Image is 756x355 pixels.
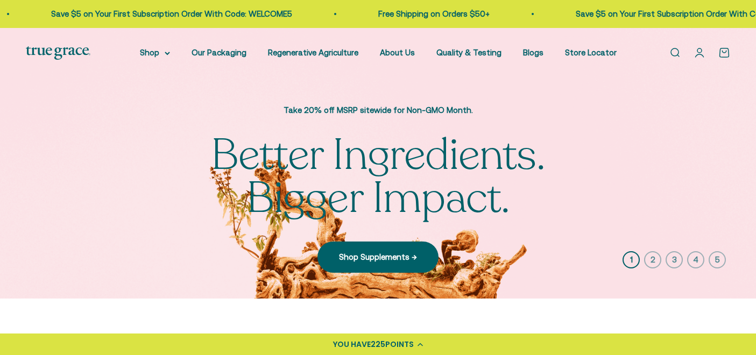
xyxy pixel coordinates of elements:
a: Quality & Testing [436,48,501,57]
a: Store Locator [565,48,617,57]
p: Take 20% off MSRP sitewide for Non-GMO Month. [201,104,556,117]
a: Regenerative Agriculture [268,48,358,57]
a: Free Shipping on Orders $50+ [375,9,486,18]
a: Blogs [523,48,543,57]
span: 225 [371,339,385,350]
a: Shop Supplements → [317,242,439,273]
split-lines: Better Ingredients. Bigger Impact. [211,126,545,228]
button: 1 [623,251,640,268]
span: POINTS [385,339,414,350]
a: About Us [380,48,415,57]
p: Save $5 on Your First Subscription Order With Code: WELCOME5 [48,8,289,20]
a: Our Packaging [192,48,246,57]
span: YOU HAVE [333,339,371,350]
button: 2 [644,251,661,268]
button: 3 [666,251,683,268]
summary: Shop [140,46,170,59]
button: 4 [687,251,704,268]
button: 5 [709,251,726,268]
